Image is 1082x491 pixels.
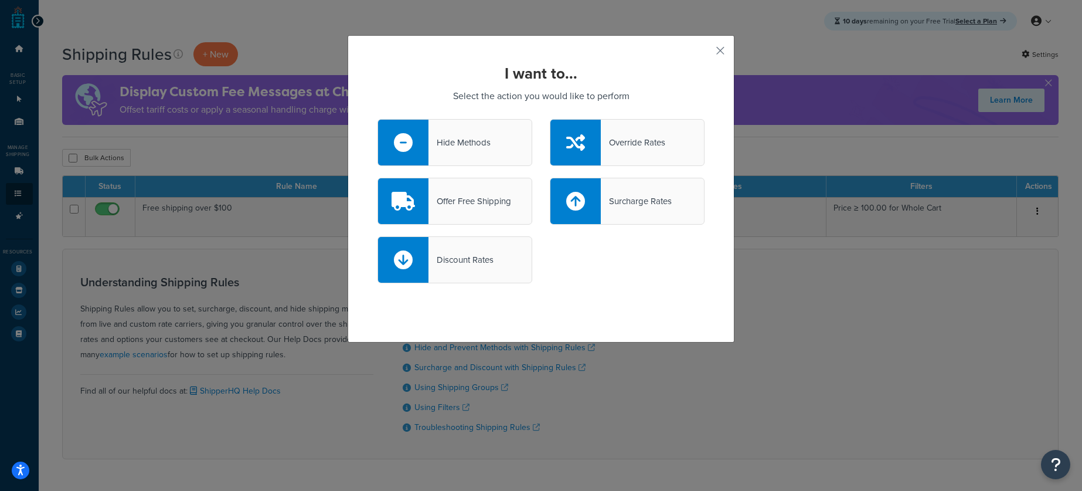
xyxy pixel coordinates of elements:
p: Select the action you would like to perform [377,88,705,104]
strong: I want to... [505,62,577,84]
div: Surcharge Rates [601,193,672,209]
div: Discount Rates [428,252,494,268]
div: Offer Free Shipping [428,193,511,209]
button: Open Resource Center [1041,450,1070,479]
div: Hide Methods [428,134,491,151]
div: Override Rates [601,134,665,151]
